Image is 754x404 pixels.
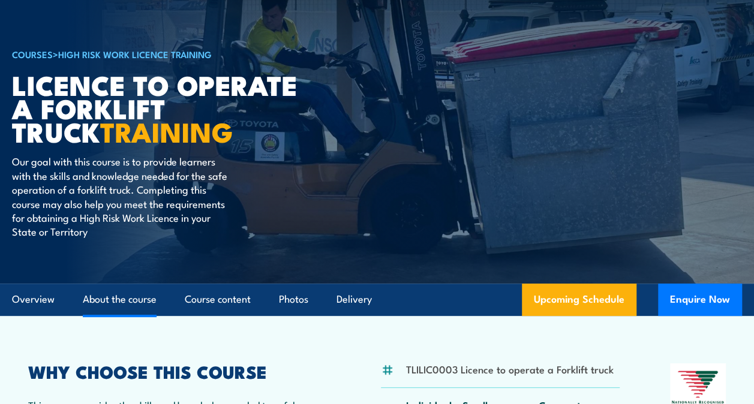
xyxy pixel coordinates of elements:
[12,47,53,61] a: COURSES
[12,73,308,143] h1: Licence to operate a forklift truck
[12,47,308,61] h6: >
[405,362,613,376] li: TLILIC0003 Licence to operate a Forklift truck
[522,284,636,316] a: Upcoming Schedule
[100,110,233,152] strong: TRAINING
[83,284,157,315] a: About the course
[279,284,308,315] a: Photos
[658,284,742,316] button: Enquire Now
[58,47,212,61] a: High Risk Work Licence Training
[337,284,372,315] a: Delivery
[185,284,251,315] a: Course content
[12,154,231,238] p: Our goal with this course is to provide learners with the skills and knowledge needed for the saf...
[28,363,331,379] h2: WHY CHOOSE THIS COURSE
[12,284,55,315] a: Overview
